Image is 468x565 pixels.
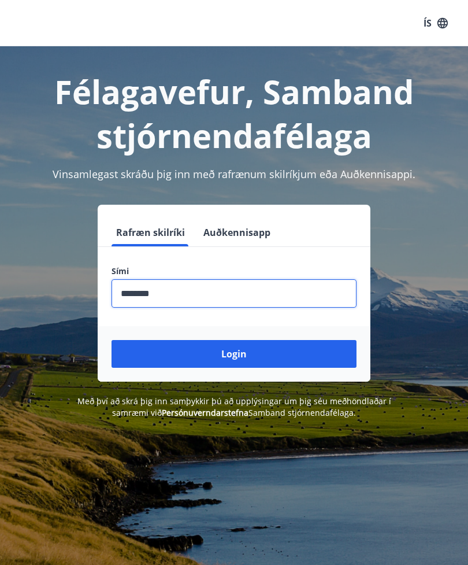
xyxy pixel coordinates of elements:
label: Sími [112,265,356,277]
span: Með því að skrá þig inn samþykkir þú að upplýsingar um þig séu meðhöndlaðar í samræmi við Samband... [77,396,391,418]
span: Vinsamlegast skráðu þig inn með rafrænum skilríkjum eða Auðkennisappi. [53,167,415,181]
h1: Félagavefur, Samband stjórnendafélaga [14,69,454,157]
button: Login [112,340,356,368]
a: Persónuverndarstefna [162,407,248,418]
button: Rafræn skilríki [112,219,190,246]
button: ÍS [417,13,454,34]
button: Auðkennisapp [199,219,275,246]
